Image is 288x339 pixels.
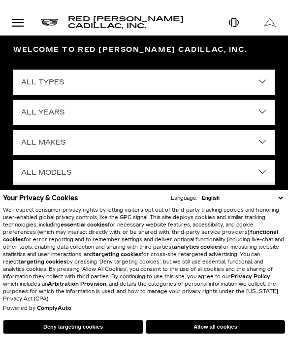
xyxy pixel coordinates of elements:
strong: essential cookies [61,222,108,228]
strong: targeting cookies [93,252,141,258]
select: Filter by model [13,160,275,185]
img: Cadillac logo [41,19,58,26]
a: ComplyAuto [37,305,71,311]
a: Open Phone Modal [216,10,252,35]
strong: Arbitration Provision [48,281,106,287]
h3: Welcome to Red [PERSON_NAME] Cadillac, Inc. [13,44,275,55]
button: Allow all cookies [146,320,285,334]
a: Privacy Policy [231,274,270,280]
strong: targeting cookies [18,259,66,265]
select: Language Select [199,194,285,202]
p: We respect consumer privacy rights by letting visitors opt out of third-party tracking cookies an... [3,207,285,303]
a: Red [PERSON_NAME] Cadillac, Inc. [68,16,216,30]
span: Red [PERSON_NAME] Cadillac, Inc. [68,15,184,30]
strong: analytics cookies [174,244,221,250]
div: Language: [171,196,197,201]
select: Filter by make [13,130,275,155]
span: Your Privacy & Cookies [3,193,78,203]
select: Filter by year [13,100,275,125]
div: Powered by [3,305,71,311]
button: Deny targeting cookies [3,320,143,334]
select: Filter by type [13,70,275,95]
a: Open Get Directions Modal [252,10,288,35]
